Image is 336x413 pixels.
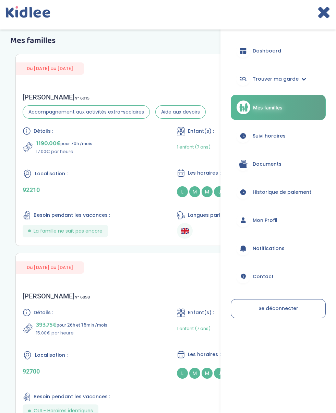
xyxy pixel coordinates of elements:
[74,95,89,102] span: N° 6015
[231,299,326,318] a: Se déconnecter
[253,132,286,140] span: Suivi horaires
[155,105,206,119] span: Aide aux devoirs
[253,75,299,83] span: Trouver ma garde
[177,186,188,197] span: L
[214,186,225,197] span: J
[231,38,326,63] a: Dashboard
[74,294,90,301] span: N° 6898
[23,105,150,119] span: Accompagnement aux activités extra-scolaires
[181,227,189,235] img: Anglais
[231,67,326,91] a: Trouver ma garde
[253,273,274,280] span: Contact
[188,169,220,177] span: Les horaires :
[202,368,213,379] span: M
[34,393,110,400] span: Besoin pendant les vacances :
[231,152,326,176] a: Documents
[23,93,206,101] div: [PERSON_NAME]
[23,186,159,193] p: 92210
[259,305,298,312] span: Se déconnecter
[231,264,326,289] a: Contact
[23,368,159,375] p: 92700
[253,104,283,111] span: Mes familles
[214,368,225,379] span: J
[188,351,220,358] span: Les horaires :
[34,212,110,219] span: Besoin pendant les vacances :
[253,245,285,252] span: Notifications
[188,128,214,135] span: Enfant(s) :
[23,292,90,300] div: [PERSON_NAME]
[36,330,107,337] p: 15.00€ par heure
[253,161,281,168] span: Documents
[231,123,326,148] a: Suivi horaires
[36,139,60,148] span: 1190.00€
[231,236,326,261] a: Notifications
[36,320,57,330] span: 393.75€
[16,261,84,273] span: Du [DATE] au [DATE]
[253,189,311,196] span: Historique de paiement
[177,325,211,332] span: 1 enfant (7 ans)
[16,62,84,74] span: Du [DATE] au [DATE]
[34,227,103,235] span: La famille ne sait pas encore
[34,128,53,135] span: Détails :
[253,217,277,224] span: Mon Profil
[189,186,200,197] span: M
[10,36,326,45] h3: Mes familles
[202,186,213,197] span: M
[189,368,200,379] span: M
[36,139,92,148] p: pour 70h /mois
[34,309,53,316] span: Détails :
[253,47,281,55] span: Dashboard
[35,352,68,359] span: Localisation :
[36,320,107,330] p: pour 26h et 15min /mois
[231,95,326,120] a: Mes familles
[35,170,68,177] span: Localisation :
[36,148,92,155] p: 17.00€ par heure
[188,212,232,219] span: Langues parlées :
[231,180,326,204] a: Historique de paiement
[188,309,214,316] span: Enfant(s) :
[177,368,188,379] span: L
[177,144,211,150] span: 1 enfant (7 ans)
[231,208,326,233] a: Mon Profil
